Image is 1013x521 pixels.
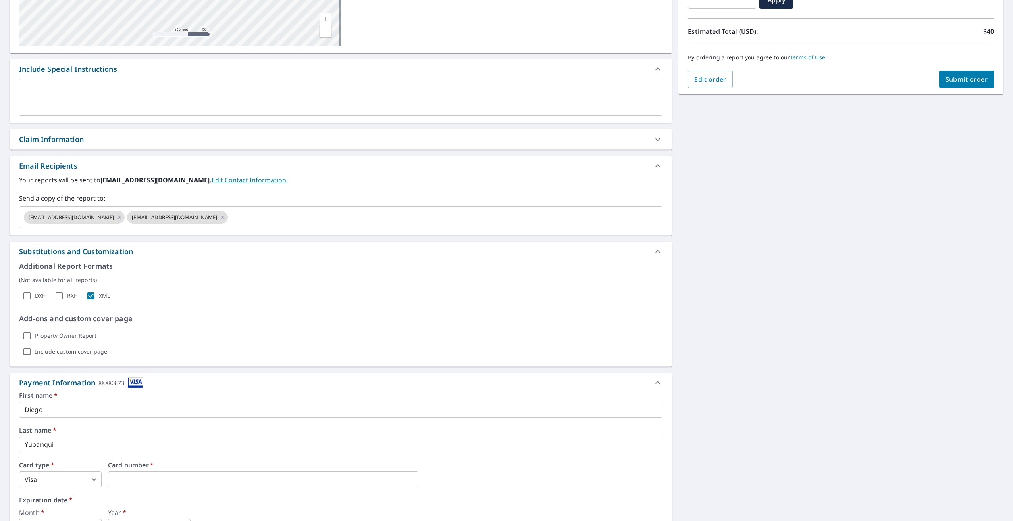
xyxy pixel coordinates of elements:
[10,129,672,149] div: Claim Information
[10,59,672,79] div: Include Special Instructions
[100,176,212,184] b: [EMAIL_ADDRESS][DOMAIN_NAME].
[108,462,662,468] label: Card number
[19,161,77,171] div: Email Recipients
[19,246,133,257] div: Substitutions and Customization
[19,497,662,503] label: Expiration date
[127,214,222,221] span: [EMAIL_ADDRESS][DOMAIN_NAME]
[19,462,102,468] label: Card type
[10,156,672,175] div: Email Recipients
[19,313,662,324] p: Add-ons and custom cover page
[108,510,191,516] label: Year
[212,176,288,184] a: EditContactInfo
[320,13,331,25] a: Current Level 17, Zoom In
[128,377,143,388] img: cardImage
[939,71,994,88] button: Submit order
[19,392,662,398] label: First name
[10,242,672,261] div: Substitutions and Customization
[19,193,662,203] label: Send a copy of the report to:
[688,27,841,36] p: Estimated Total (USD):
[19,64,117,75] div: Include Special Instructions
[946,75,988,84] span: Submit order
[19,261,662,272] p: Additional Report Formats
[19,276,662,284] p: (Not available for all reports)
[790,54,825,61] a: Terms of Use
[19,377,143,388] div: Payment Information
[24,214,119,221] span: [EMAIL_ADDRESS][DOMAIN_NAME]
[19,471,102,487] div: Visa
[19,427,662,433] label: Last name
[19,175,662,185] label: Your reports will be sent to
[983,27,994,36] p: $40
[127,211,228,224] div: [EMAIL_ADDRESS][DOMAIN_NAME]
[320,25,331,37] a: Current Level 17, Zoom Out
[19,134,84,145] div: Claim Information
[19,510,102,516] label: Month
[108,471,418,487] iframe: secure payment field
[688,54,994,61] p: By ordering a report you agree to our
[35,332,96,339] label: Property Owner Report
[694,75,726,84] span: Edit order
[67,292,77,299] label: RXF
[98,377,124,388] div: XXXX0873
[99,292,110,299] label: XML
[24,211,125,224] div: [EMAIL_ADDRESS][DOMAIN_NAME]
[10,373,672,392] div: Payment InformationXXXX0873cardImage
[35,292,45,299] label: DXF
[688,71,733,88] button: Edit order
[35,348,107,355] label: Include custom cover page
